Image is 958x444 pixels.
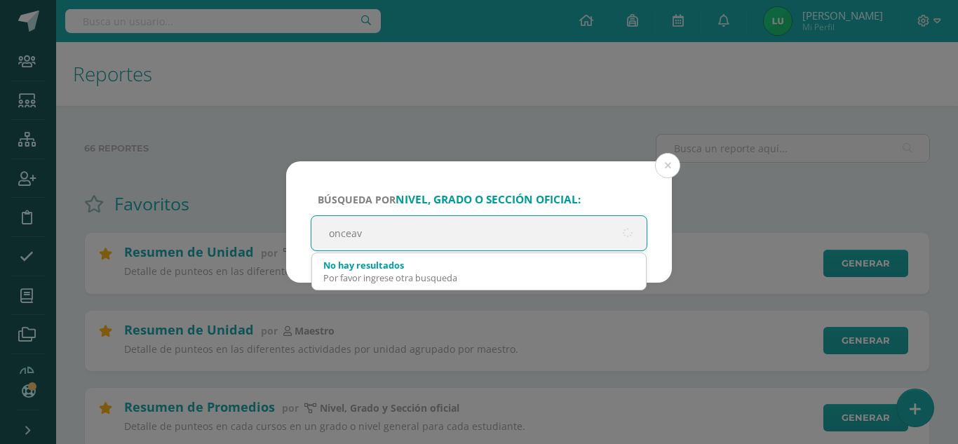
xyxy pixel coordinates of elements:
[311,216,647,250] input: ej. Primero primaria, etc.
[396,192,581,207] strong: nivel, grado o sección oficial:
[318,193,581,206] span: Búsqueda por
[323,271,635,284] div: Por favor ingrese otra busqueda
[323,259,635,271] div: No hay resultados
[655,153,680,178] button: Close (Esc)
